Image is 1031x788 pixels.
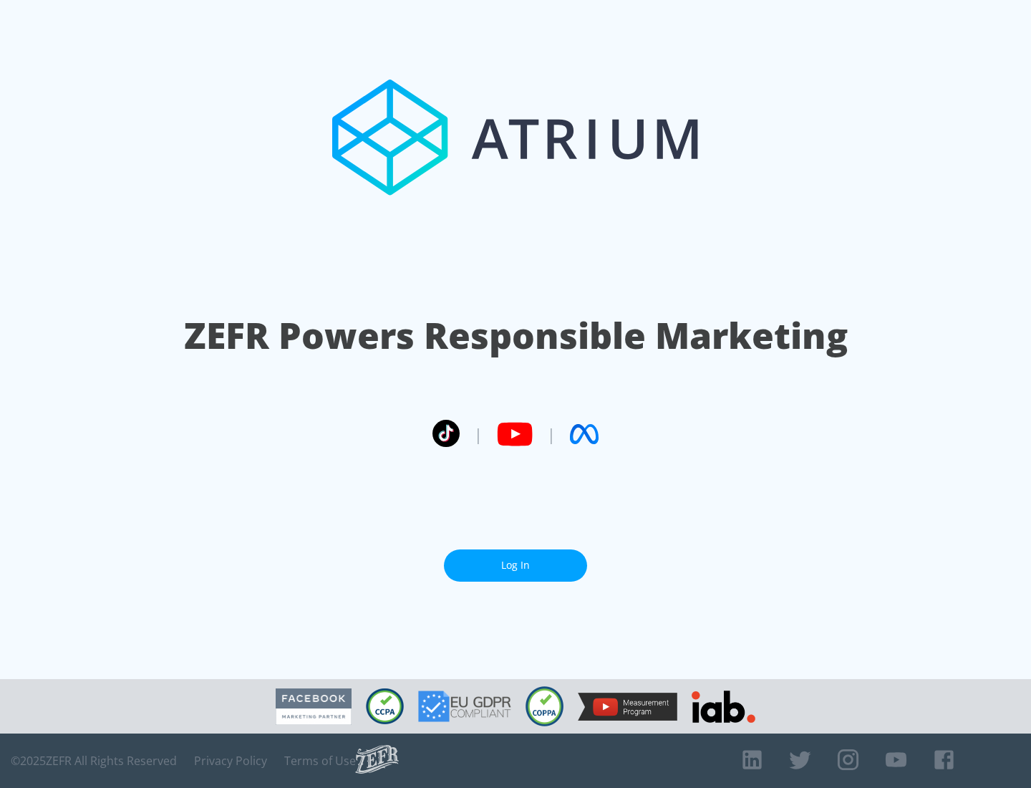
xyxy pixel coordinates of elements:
a: Terms of Use [284,754,356,768]
a: Privacy Policy [194,754,267,768]
img: IAB [692,691,755,723]
span: | [474,423,483,445]
span: © 2025 ZEFR All Rights Reserved [11,754,177,768]
h1: ZEFR Powers Responsible Marketing [184,311,848,360]
img: GDPR Compliant [418,691,511,722]
a: Log In [444,549,587,582]
img: COPPA Compliant [526,686,563,726]
img: CCPA Compliant [366,688,404,724]
img: Facebook Marketing Partner [276,688,352,725]
img: YouTube Measurement Program [578,693,677,721]
span: | [547,423,556,445]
